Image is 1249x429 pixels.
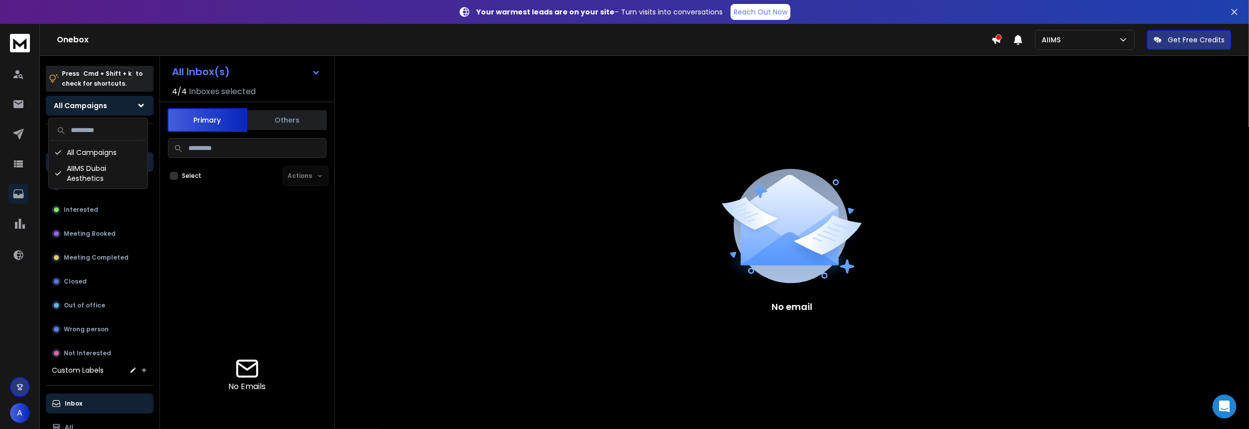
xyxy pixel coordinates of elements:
p: Closed [64,278,87,286]
strong: Your warmest leads are on your site [476,7,615,17]
div: All Campaigns [51,144,146,160]
h1: Onebox [57,34,991,46]
span: Cmd + Shift + k [82,68,133,79]
span: A [10,403,30,423]
img: logo [10,34,30,52]
button: Primary [167,108,247,132]
h3: Filters [46,132,154,146]
h3: Custom Labels [52,365,104,375]
h1: All Inbox(s) [172,67,230,77]
p: – Turn visits into conversations [476,7,723,17]
div: AIIMS Dubai Aesthetics [51,160,146,186]
p: Press to check for shortcuts. [62,69,143,89]
p: Meeting Completed [64,254,129,262]
h3: Inboxes selected [189,86,256,98]
p: AIIMS [1042,35,1065,45]
div: Open Intercom Messenger [1213,395,1237,419]
p: No Emails [229,381,266,393]
p: No email [772,300,812,314]
p: Reach Out Now [734,7,787,17]
label: Select [182,172,201,180]
p: Not Interested [64,349,111,357]
p: Out of office [64,301,105,309]
button: Others [247,109,327,131]
p: Inbox [65,400,82,408]
span: 4 / 4 [172,86,187,98]
p: Meeting Booked [64,230,116,238]
p: Interested [64,206,98,214]
p: Wrong person [64,325,109,333]
h1: All Campaigns [54,101,107,111]
p: Get Free Credits [1168,35,1225,45]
